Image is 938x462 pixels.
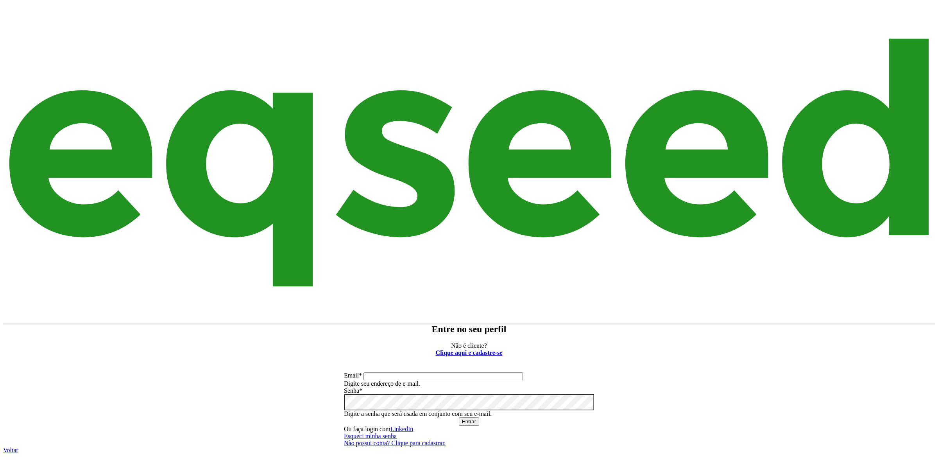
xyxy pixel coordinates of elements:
h2: Entre no seu perfil [3,324,935,334]
span: Este campo é obrigatório. [359,372,362,379]
div: Digite seu endereço de e-mail. [344,380,594,387]
a: Não possui conta? Clique para cadastrar. [344,440,446,446]
div: Ou faça login com [344,426,594,433]
a: Esqueci minha senha [344,433,397,439]
div: Digite a senha que será usada em conjunto com seu e-mail. [344,410,594,417]
label: Email [344,372,362,379]
a: Voltar [3,447,18,453]
button: Entrar [459,417,479,426]
p: Não é cliente? [3,342,935,356]
a: LinkedIn [390,426,414,432]
a: Clique aqui e cadastre-se [436,349,503,356]
label: Senha [344,387,362,394]
img: EqSeed Logo [3,7,935,318]
span: Este campo é obrigatório. [359,387,362,394]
